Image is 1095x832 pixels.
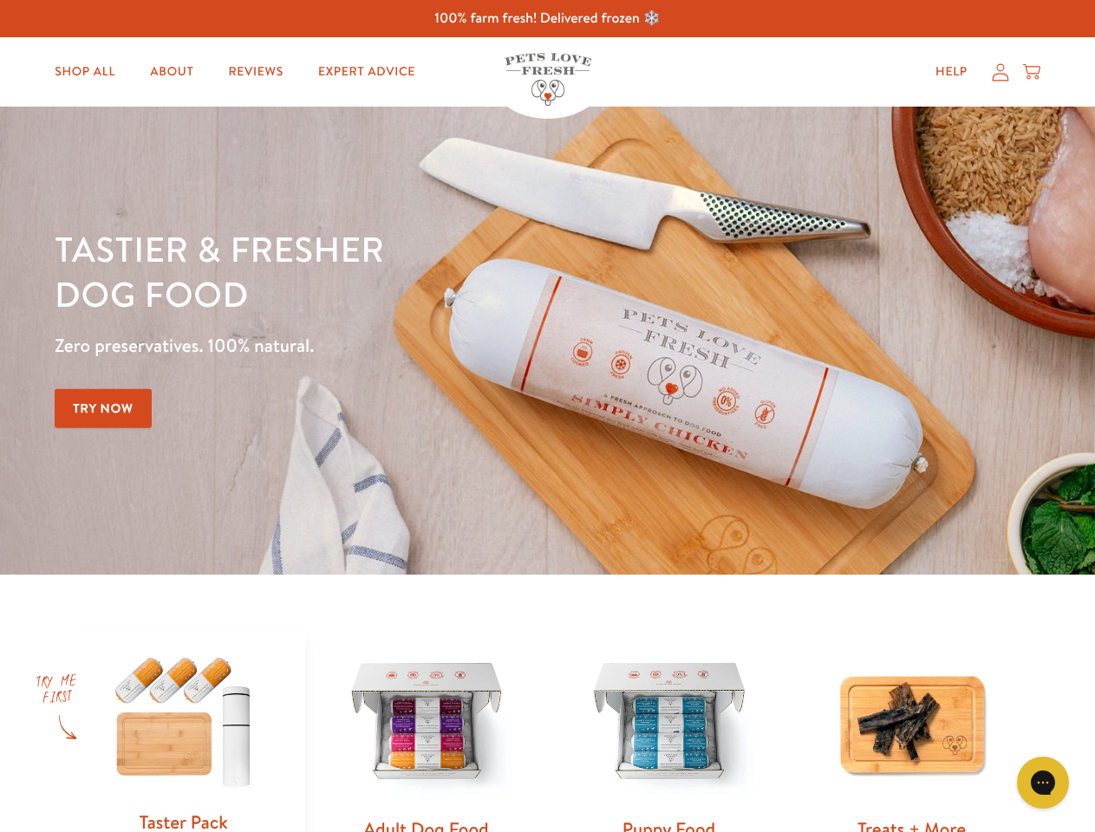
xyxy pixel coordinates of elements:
[304,55,429,89] a: Expert Advice
[136,55,207,89] a: About
[505,53,591,106] img: Pets Love Fresh
[1008,751,1078,815] iframe: Gorgias live chat messenger
[922,55,981,89] a: Help
[214,55,297,89] a: Reviews
[55,226,712,316] h1: Tastier & fresher dog food
[55,330,712,361] p: Zero preservatives. 100% natural.
[55,389,152,428] a: Try Now
[41,55,129,89] a: Shop All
